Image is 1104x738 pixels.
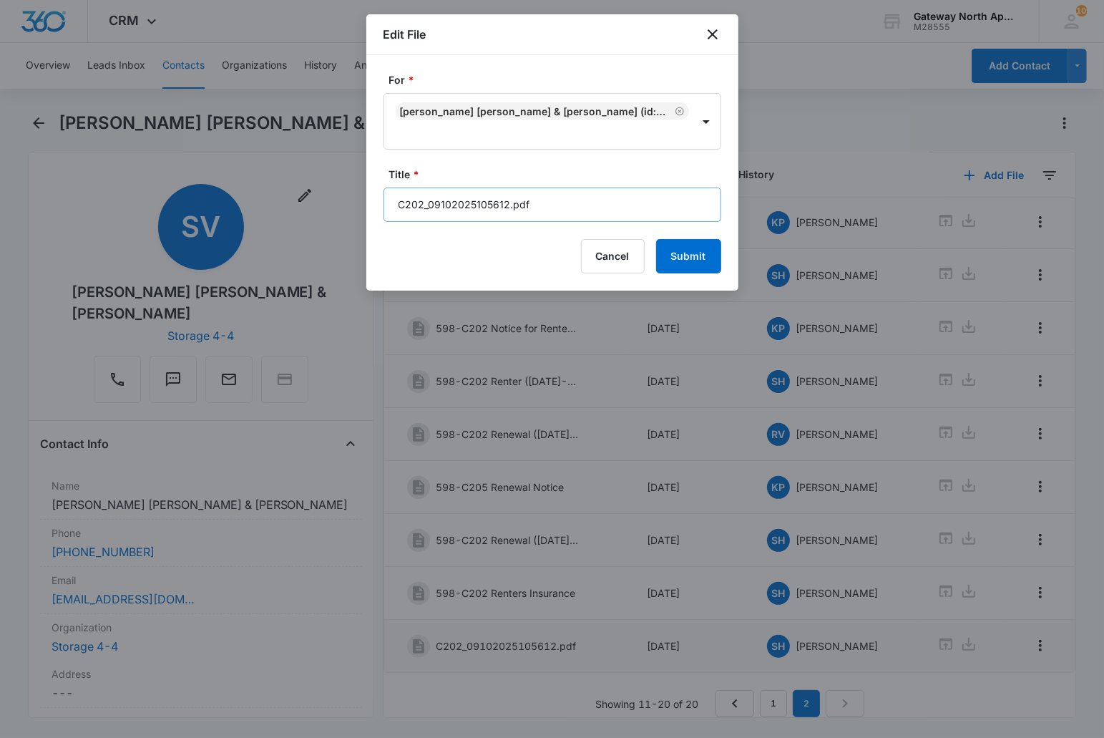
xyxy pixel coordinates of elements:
[384,26,426,43] h1: Edit File
[384,188,721,222] input: Title
[400,105,672,117] div: [PERSON_NAME] [PERSON_NAME] & [PERSON_NAME] (ID:4062; [EMAIL_ADDRESS][DOMAIN_NAME]; 4024196937)
[389,72,727,87] label: For
[389,167,727,182] label: Title
[656,239,721,273] button: Submit
[704,26,721,43] button: close
[672,106,685,116] div: Remove Suzanne VanHorne Gregory Munn & Chris Munn (ID:4062; suzvh56@gmail.com; 4024196937)
[581,239,645,273] button: Cancel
